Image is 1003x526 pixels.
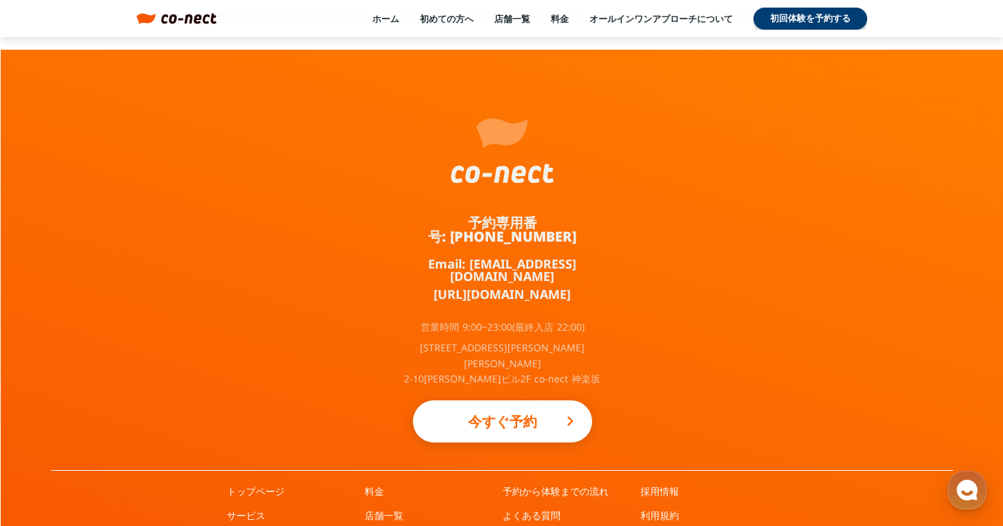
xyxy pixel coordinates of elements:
p: 今すぐ予約 [440,407,565,437]
span: 設定 [213,432,230,443]
a: Email: [EMAIL_ADDRESS][DOMAIN_NAME] [399,257,606,282]
a: 今すぐ予約keyboard_arrow_right [413,400,592,442]
a: 店舗一覧 [365,509,403,523]
a: トップページ [227,485,285,498]
a: 初回体験を予約する [753,8,867,30]
a: ホーム [372,12,399,25]
a: 利用規約 [640,509,679,523]
a: 料金 [365,485,384,498]
a: 初めての方へ [420,12,474,25]
i: keyboard_arrow_right [562,413,578,429]
a: [URL][DOMAIN_NAME] [434,288,571,300]
a: 予約専用番号: [PHONE_NUMBER] [399,216,606,244]
p: [STREET_ADDRESS][PERSON_NAME][PERSON_NAME] 2-10[PERSON_NAME]ビル2F co-nect 神楽坂 [399,340,606,387]
a: 採用情報 [640,485,679,498]
a: 予約から体験までの流れ [503,485,609,498]
a: 料金 [551,12,569,25]
a: ホーム [4,411,91,446]
a: 店舗一覧 [494,12,530,25]
a: オールインワンアプローチについて [589,12,733,25]
span: ホーム [35,432,60,443]
a: よくある質問 [503,509,560,523]
a: 設定 [178,411,265,446]
a: チャット [91,411,178,446]
span: チャット [118,433,151,444]
p: 営業時間 9:00~23:00(最終入店 22:00) [421,322,585,332]
a: サービス [227,509,265,523]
